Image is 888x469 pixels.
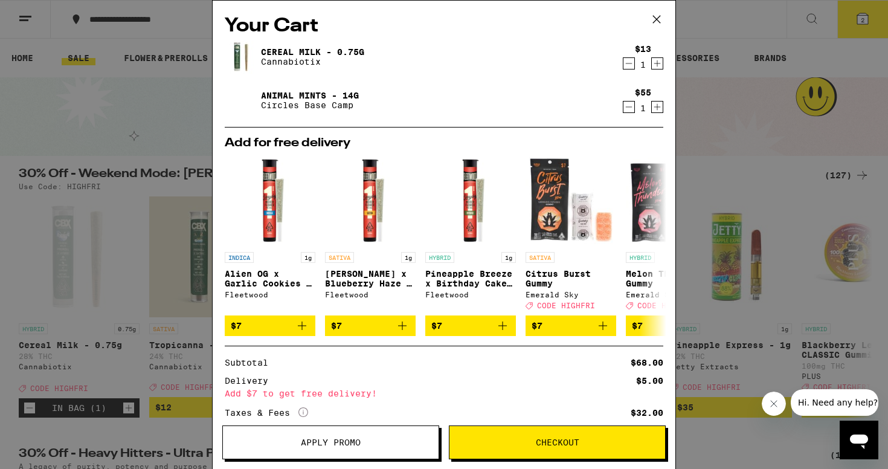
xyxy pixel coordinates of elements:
h2: Your Cart [225,13,663,40]
span: $7 [431,321,442,331]
span: CODE HIGHFRI [537,302,595,309]
button: Apply Promo [222,425,439,459]
img: Fleetwood - Jack Herer x Blueberry Haze - 1g [325,155,416,246]
p: SATIVA [526,252,555,263]
div: Taxes & Fees [225,407,308,418]
div: 1 [635,103,651,113]
div: $68.00 [631,358,663,367]
button: Checkout [449,425,666,459]
div: Fleetwood [325,291,416,299]
button: Decrement [623,57,635,70]
div: Add $7 to get free delivery! [225,389,663,398]
p: Cannabiotix [261,57,364,66]
div: $32.00 [631,409,663,417]
span: $7 [331,321,342,331]
span: $7 [632,321,643,331]
div: $55 [635,88,651,97]
div: Delivery [225,377,277,385]
img: Animal Mints - 14g [225,83,259,117]
img: Fleetwood - Alien OG x Garlic Cookies - 1g [225,155,315,246]
button: Decrement [623,101,635,113]
div: Fleetwood [225,291,315,299]
a: Open page for Alien OG x Garlic Cookies - 1g from Fleetwood [225,155,315,315]
p: 1g [301,252,315,263]
div: $13 [635,44,651,54]
iframe: Close message [762,392,786,416]
a: Open page for Melon Thunder Gummy from Emerald Sky [626,155,716,315]
div: 1 [635,60,651,70]
a: Open page for Jack Herer x Blueberry Haze - 1g from Fleetwood [325,155,416,315]
img: Cereal Milk - 0.75g [225,40,259,74]
a: Open page for Citrus Burst Gummy from Emerald Sky [526,155,616,315]
img: Fleetwood - Pineapple Breeze x Birthday Cake - 1g [425,155,516,246]
div: Fleetwood [425,291,516,299]
img: Emerald Sky - Citrus Burst Gummy [526,155,616,246]
div: $5.00 [636,377,663,385]
span: CODE HIGHFRI [637,302,695,309]
p: HYBRID [626,252,655,263]
p: Alien OG x Garlic Cookies - 1g [225,269,315,288]
button: Add to bag [425,315,516,336]
button: Increment [651,101,663,113]
div: Subtotal [225,358,277,367]
iframe: Message from company [791,389,878,416]
button: Add to bag [325,315,416,336]
p: SATIVA [325,252,354,263]
div: Emerald Sky [526,291,616,299]
a: Open page for Pineapple Breeze x Birthday Cake - 1g from Fleetwood [425,155,516,315]
iframe: Button to launch messaging window [840,421,878,459]
p: Melon Thunder Gummy [626,269,716,288]
p: Pineapple Breeze x Birthday Cake - 1g [425,269,516,288]
p: Circles Base Camp [261,100,359,110]
p: 1g [501,252,516,263]
a: Animal Mints - 14g [261,91,359,100]
button: Add to bag [526,315,616,336]
p: 1g [401,252,416,263]
span: Checkout [536,438,579,447]
button: Add to bag [626,315,716,336]
button: Add to bag [225,315,315,336]
span: $7 [231,321,242,331]
span: Apply Promo [301,438,361,447]
p: HYBRID [425,252,454,263]
p: Citrus Burst Gummy [526,269,616,288]
a: Cereal Milk - 0.75g [261,47,364,57]
span: $7 [532,321,542,331]
div: Emerald Sky [626,291,716,299]
h2: Add for free delivery [225,137,663,149]
img: Emerald Sky - Melon Thunder Gummy [626,155,716,246]
p: [PERSON_NAME] x Blueberry Haze - 1g [325,269,416,288]
button: Increment [651,57,663,70]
